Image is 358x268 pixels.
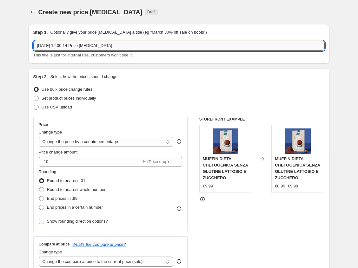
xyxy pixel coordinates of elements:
h2: Step 2. [33,74,48,80]
button: Price change jobs [28,8,37,16]
div: help [176,258,182,265]
span: Set product prices individually [42,96,96,101]
span: Change type [39,250,62,254]
span: MUFFIN DIETA CHETOGENICA SENZA GLUTINE LATTOSIO E ZUCCHERO [275,156,320,180]
h6: STOREFRONT EXAMPLE [199,117,325,122]
div: €9.99 [203,183,213,189]
input: -15 [39,157,141,167]
span: Rounding [39,169,56,174]
div: €8.99 [275,183,285,189]
span: This title is just for internal use, customers won't see it [33,53,132,57]
strike: €9.99 [288,183,298,189]
span: End prices in a certain number [47,205,103,210]
span: Use CSV upload [42,105,72,109]
span: Show rounding direction options? [47,219,108,224]
p: Optionally give your price [MEDICAL_DATA] a title (eg "March 30% off sale on boots") [50,29,207,36]
span: Create new price [MEDICAL_DATA] [38,9,143,16]
span: Change type [39,130,62,134]
div: help [176,138,182,145]
span: MUFFIN DIETA CHETOGENICA SENZA GLUTINE LATTOSIO E ZUCCHERO [203,156,248,180]
span: Round to nearest whole number [47,187,106,192]
input: 30% off holiday sale [33,41,325,51]
span: % (Price drop) [143,159,169,164]
button: What's the compare at price? [72,242,126,247]
span: Price change amount [39,150,78,154]
span: Use bulk price change rules [42,87,92,92]
p: Select how the prices should change [50,74,117,80]
img: Kemuffin-muffin-preparato-cacao-keto_80x.jpg [285,128,311,154]
h3: Compare at price [39,242,70,247]
span: Round to nearest .01 [47,178,85,183]
span: Draft [147,10,156,15]
img: Kemuffin-muffin-preparato-cacao-keto_80x.jpg [213,128,238,154]
span: End prices in .99 [47,196,78,201]
h3: Price [39,122,48,127]
h2: Step 1. [33,29,48,36]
